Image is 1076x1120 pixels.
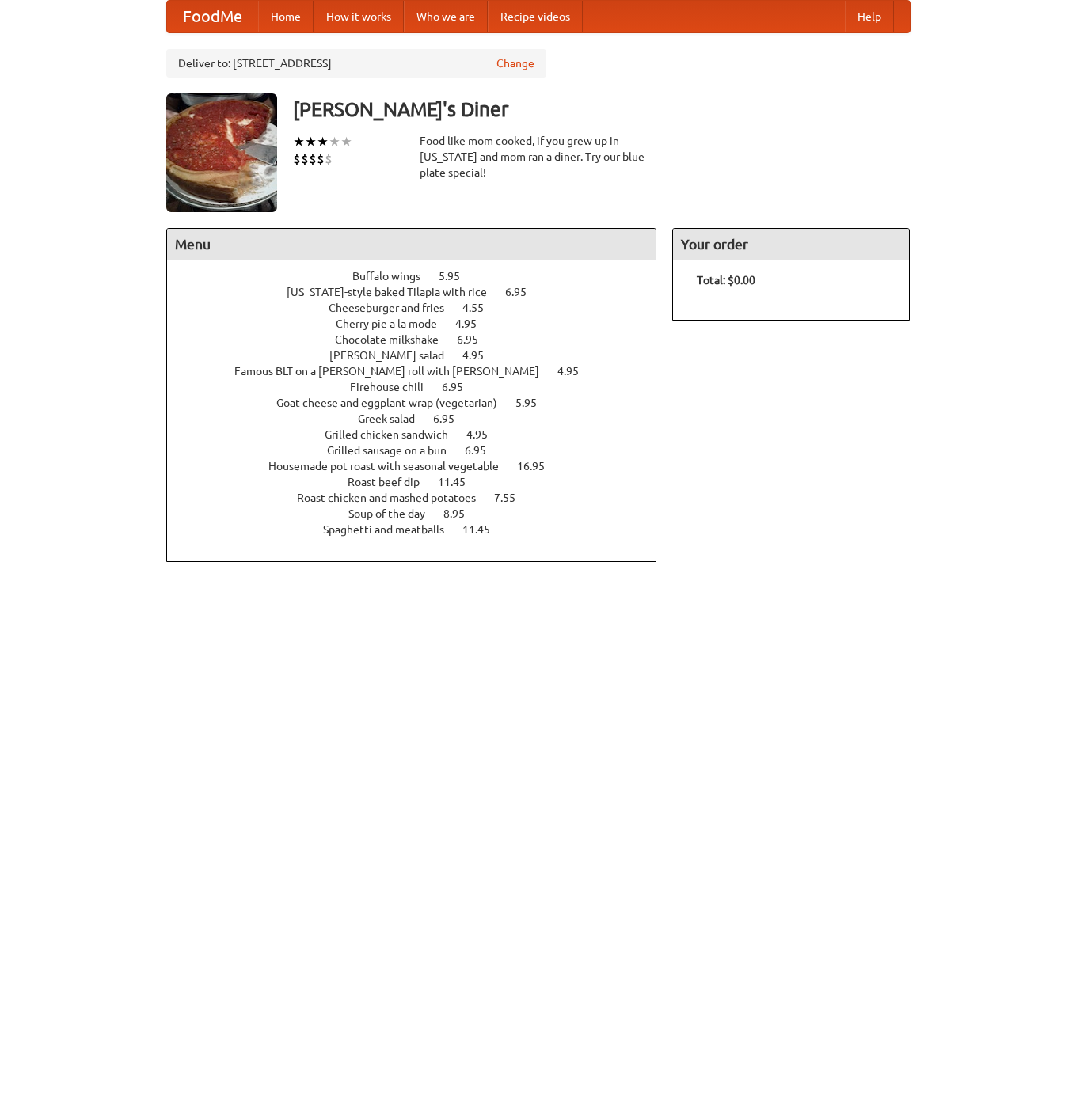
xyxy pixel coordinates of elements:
[323,523,460,536] span: Spaghetti and meatballs
[329,349,513,362] a: [PERSON_NAME] salad 4.95
[358,412,431,425] span: Greek salad
[317,133,329,150] li: ★
[276,397,513,409] span: Goat cheese and eggplant wrap (vegetarian)
[268,460,515,473] span: Housemade pot roast with seasonal vegetable
[517,460,561,473] span: 16.95
[348,476,495,488] a: Roast beef dip 11.45
[438,476,481,488] span: 11.45
[293,150,301,168] li: $
[505,286,542,298] span: 6.95
[329,349,460,362] span: [PERSON_NAME] salad
[496,55,534,71] a: Change
[301,150,309,168] li: $
[358,412,484,425] a: Greek salad 6.95
[348,507,441,520] span: Soup of the day
[287,286,503,298] span: [US_STATE]-style baked Tilapia with rice
[167,1,258,32] a: FoodMe
[234,365,555,378] span: Famous BLT on a [PERSON_NAME] roll with [PERSON_NAME]
[462,302,500,314] span: 4.55
[234,365,608,378] a: Famous BLT on a [PERSON_NAME] roll with [PERSON_NAME] 4.95
[329,302,513,314] a: Cheeseburger and fries 4.55
[293,93,911,125] h3: [PERSON_NAME]'s Diner
[166,93,277,212] img: angular.jpg
[352,270,436,283] span: Buffalo wings
[462,523,506,536] span: 11.45
[325,428,517,441] a: Grilled chicken sandwich 4.95
[329,133,340,150] li: ★
[420,133,657,180] div: Food like mom cooked, if you grew up in [US_STATE] and mom ran a diner. Try our blue plate special!
[327,444,462,457] span: Grilled sausage on a bun
[673,229,909,260] h4: Your order
[350,381,439,393] span: Firehouse chili
[557,365,595,378] span: 4.95
[276,397,566,409] a: Goat cheese and eggplant wrap (vegetarian) 5.95
[336,317,506,330] a: Cherry pie a la mode 4.95
[350,381,492,393] a: Firehouse chili 6.95
[305,133,317,150] li: ★
[348,476,435,488] span: Roast beef dip
[327,444,515,457] a: Grilled sausage on a bun 6.95
[268,460,574,473] a: Housemade pot roast with seasonal vegetable 16.95
[515,397,553,409] span: 5.95
[340,133,352,150] li: ★
[455,317,492,330] span: 4.95
[309,150,317,168] li: $
[439,270,476,283] span: 5.95
[462,349,500,362] span: 4.95
[314,1,404,32] a: How it works
[433,412,470,425] span: 6.95
[352,270,489,283] a: Buffalo wings 5.95
[258,1,314,32] a: Home
[293,133,305,150] li: ★
[466,428,504,441] span: 4.95
[488,1,583,32] a: Recipe videos
[297,492,492,504] span: Roast chicken and mashed potatoes
[697,274,755,287] b: Total: $0.00
[845,1,894,32] a: Help
[167,229,656,260] h4: Menu
[297,492,545,504] a: Roast chicken and mashed potatoes 7.55
[494,492,531,504] span: 7.55
[404,1,488,32] a: Who we are
[457,333,494,346] span: 6.95
[329,302,460,314] span: Cheeseburger and fries
[287,286,556,298] a: [US_STATE]-style baked Tilapia with rice 6.95
[325,150,333,168] li: $
[336,317,453,330] span: Cherry pie a la mode
[166,49,546,78] div: Deliver to: [STREET_ADDRESS]
[442,381,479,393] span: 6.95
[335,333,508,346] a: Chocolate milkshake 6.95
[348,507,494,520] a: Soup of the day 8.95
[317,150,325,168] li: $
[335,333,454,346] span: Chocolate milkshake
[465,444,502,457] span: 6.95
[443,507,481,520] span: 8.95
[323,523,519,536] a: Spaghetti and meatballs 11.45
[325,428,464,441] span: Grilled chicken sandwich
